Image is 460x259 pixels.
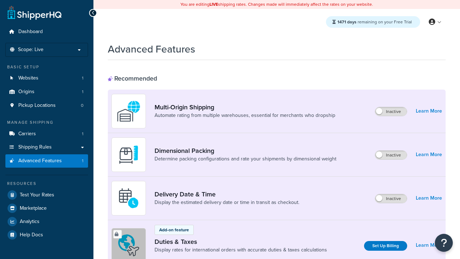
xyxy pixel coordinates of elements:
[155,112,335,119] a: Automate rating from multiple warehouses, essential for merchants who dropship
[18,89,34,95] span: Origins
[5,154,88,168] a: Advanced Features1
[337,19,412,25] span: remaining on your Free Trial
[155,147,336,155] a: Dimensional Packing
[5,202,88,215] a: Marketplace
[5,188,88,201] a: Test Your Rates
[18,131,36,137] span: Carriers
[5,72,88,85] a: Websites1
[18,29,43,35] span: Dashboard
[20,205,47,212] span: Marketplace
[210,1,218,8] b: LIVE
[337,19,356,25] strong: 1471 days
[5,141,88,154] a: Shipping Rules
[18,47,43,53] span: Scope: Live
[20,192,54,198] span: Test Your Rates
[5,119,88,126] div: Manage Shipping
[155,246,327,254] a: Display rates for international orders with accurate duties & taxes calculations
[5,25,88,38] a: Dashboard
[5,85,88,99] li: Origins
[5,127,88,141] a: Carriers1
[155,155,336,163] a: Determine packing configurations and rate your shipments by dimensional weight
[20,219,40,225] span: Analytics
[375,107,407,116] label: Inactive
[5,85,88,99] a: Origins1
[18,75,38,81] span: Websites
[5,228,88,241] a: Help Docs
[159,227,189,233] p: Add-on feature
[5,99,88,112] a: Pickup Locations0
[116,142,141,167] img: DTVBYsAAAAAASUVORK5CYII=
[108,74,157,82] div: Recommended
[5,215,88,228] a: Analytics
[5,99,88,112] li: Pickup Locations
[375,194,407,203] label: Inactive
[364,241,407,251] a: Set Up Billing
[5,64,88,70] div: Basic Setup
[375,151,407,159] label: Inactive
[155,238,327,246] a: Duties & Taxes
[416,150,442,160] a: Learn More
[5,127,88,141] li: Carriers
[82,131,83,137] span: 1
[108,42,195,56] h1: Advanced Features
[82,75,83,81] span: 1
[5,181,88,187] div: Resources
[116,99,141,124] img: WatD5o0RtDAAAAAElFTkSuQmCC
[18,158,62,164] span: Advanced Features
[155,190,299,198] a: Delivery Date & Time
[5,154,88,168] li: Advanced Features
[20,232,43,238] span: Help Docs
[5,72,88,85] li: Websites
[81,103,83,109] span: 0
[416,240,442,250] a: Learn More
[416,106,442,116] a: Learn More
[116,186,141,211] img: gfkeb5ejjkALwAAAABJRU5ErkJggg==
[155,199,299,206] a: Display the estimated delivery date or time in transit as checkout.
[416,193,442,203] a: Learn More
[155,103,335,111] a: Multi-Origin Shipping
[82,89,83,95] span: 1
[18,103,56,109] span: Pickup Locations
[82,158,83,164] span: 1
[435,234,453,252] button: Open Resource Center
[18,144,52,150] span: Shipping Rules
